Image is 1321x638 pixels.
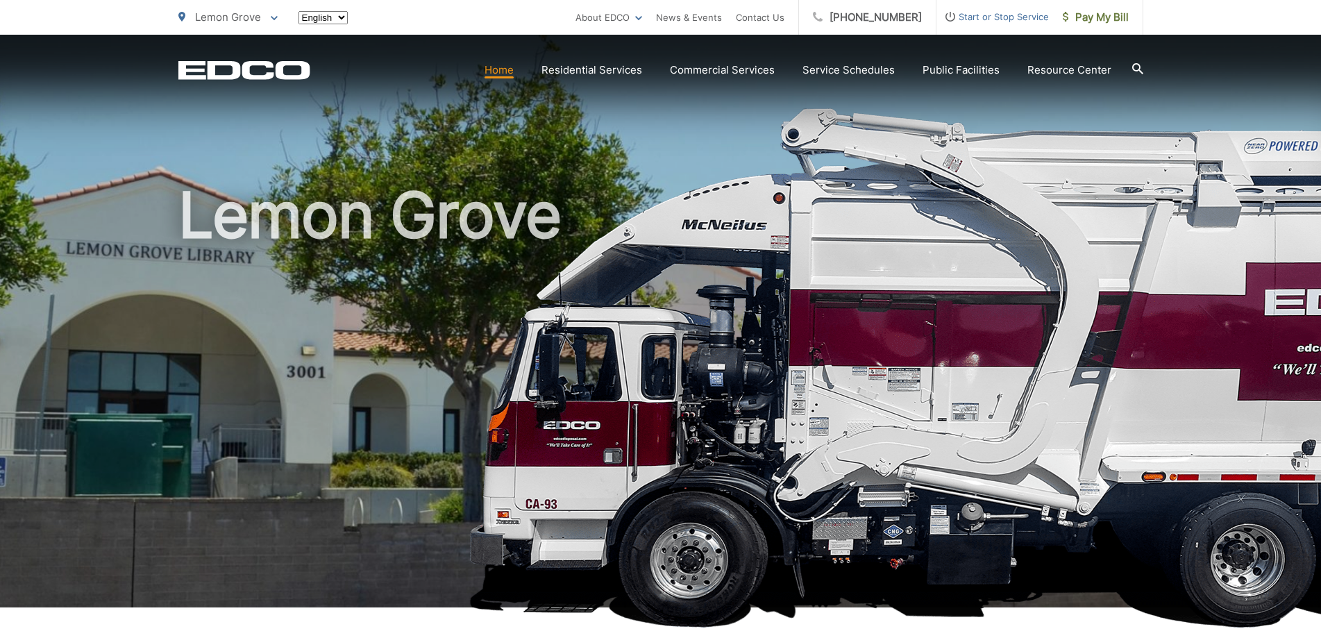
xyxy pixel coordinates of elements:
[670,62,775,78] a: Commercial Services
[178,181,1143,620] h1: Lemon Grove
[485,62,514,78] a: Home
[1063,9,1129,26] span: Pay My Bill
[802,62,895,78] a: Service Schedules
[1027,62,1111,78] a: Resource Center
[575,9,642,26] a: About EDCO
[923,62,1000,78] a: Public Facilities
[195,10,261,24] span: Lemon Grove
[656,9,722,26] a: News & Events
[298,11,348,24] select: Select a language
[541,62,642,78] a: Residential Services
[736,9,784,26] a: Contact Us
[178,60,310,80] a: EDCD logo. Return to the homepage.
